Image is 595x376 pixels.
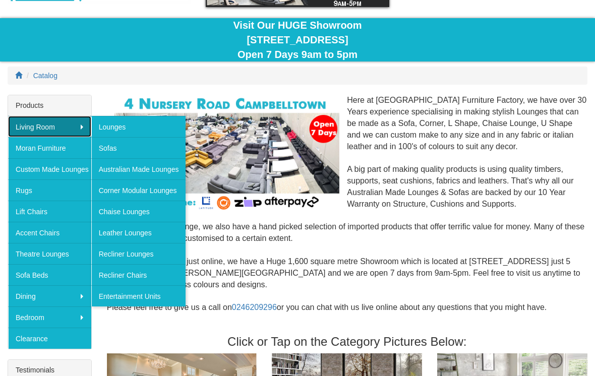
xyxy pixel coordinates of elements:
div: Here at [GEOGRAPHIC_DATA] Furniture Factory, we have over 30 Years experience specialising in mak... [107,95,587,325]
a: Moran Furniture [8,137,91,158]
a: Sofas [91,137,186,158]
a: Accent Chairs [8,222,91,243]
h3: Click or Tap on the Category Pictures Below: [107,335,587,348]
img: Corner Modular Lounges [114,95,340,212]
a: Entertainment Units [91,285,186,306]
a: Lounges [91,116,186,137]
a: Corner Modular Lounges [91,179,186,201]
a: Chaise Lounges [91,201,186,222]
a: Dining [8,285,91,306]
a: Recliner Chairs [91,264,186,285]
a: Rugs [8,179,91,201]
div: Products [8,95,91,116]
a: Australian Made Lounges [91,158,186,179]
a: Catalog [33,72,57,80]
a: Lift Chairs [8,201,91,222]
a: 0246209296 [232,303,277,311]
a: Theatre Lounges [8,243,91,264]
a: Recliner Lounges [91,243,186,264]
a: Custom Made Lounges [8,158,91,179]
a: Clearance [8,328,91,349]
a: Bedroom [8,306,91,328]
a: Living Room [8,116,91,137]
a: Sofa Beds [8,264,91,285]
div: Visit Our HUGE Showroom [STREET_ADDRESS] Open 7 Days 9am to 5pm [8,18,587,61]
a: Leather Lounges [91,222,186,243]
